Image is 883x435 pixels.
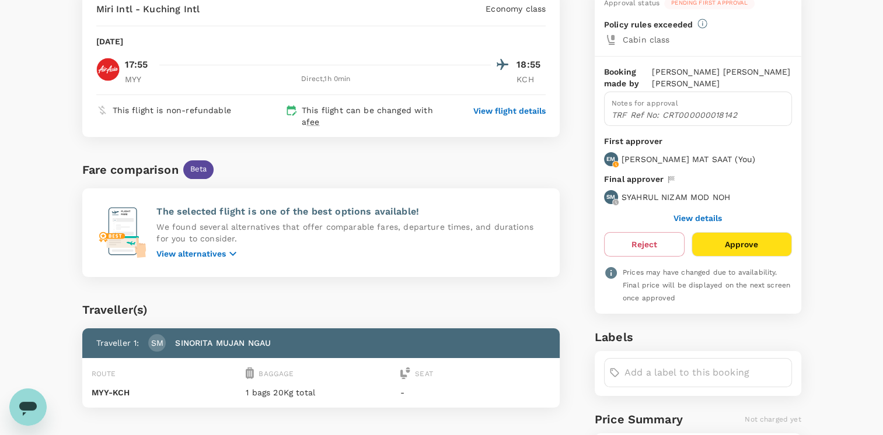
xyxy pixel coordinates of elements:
[473,105,546,117] button: View flight details
[604,173,664,185] p: Final approver
[595,328,801,346] h6: Labels
[156,247,240,261] button: View alternatives
[156,221,546,244] p: We found several alternatives that offer comparable fares, departure times, and durations for you...
[125,58,148,72] p: 17:55
[612,99,678,107] span: Notes for approval
[259,370,294,378] span: Baggage
[604,66,652,89] p: Booking made by
[486,3,546,15] p: Economy class
[516,73,546,85] p: KCH
[96,58,120,81] img: AK
[96,2,200,16] p: Miri Intl - Kuching Intl
[415,370,433,378] span: Seat
[96,36,124,47] p: [DATE]
[624,363,787,382] input: Add a label to this booking
[622,191,730,203] p: SYAHRUL NIZAM MOD NOH
[156,205,546,219] p: The selected flight is one of the best options available!
[606,193,615,201] p: SM
[606,155,615,163] p: EM
[246,367,254,379] img: baggage-icon
[623,268,790,302] span: Prices may have changed due to availability. Final price will be displayed on the next screen onc...
[151,337,163,349] p: SM
[622,153,755,165] p: [PERSON_NAME] MAT SAAT ( You )
[246,387,396,398] p: 1 bags 20Kg total
[125,73,154,85] p: MYY
[400,387,550,398] p: -
[92,387,242,398] p: MYY - KCH
[96,337,139,349] p: Traveller 1 :
[652,66,791,89] p: [PERSON_NAME] [PERSON_NAME] [PERSON_NAME]
[595,410,683,429] h6: Price Summary
[745,415,801,423] span: Not charged yet
[9,388,47,426] iframe: Button to launch messaging window
[673,213,722,223] button: View details
[175,337,271,349] p: SINORITA MUJAN NGAU
[92,370,116,378] span: Route
[183,164,214,175] span: Beta
[516,58,546,72] p: 18:55
[113,104,231,116] p: This flight is non-refundable
[82,160,179,179] div: Fare comparison
[161,73,491,85] div: Direct , 1h 0min
[604,135,792,148] p: First approver
[82,300,560,319] div: Traveller(s)
[156,248,226,259] p: View alternatives
[692,232,791,257] button: Approve
[623,34,792,45] p: Cabin class
[302,104,451,128] p: This flight can be changed with a
[604,232,685,257] button: Reject
[604,19,693,30] p: Policy rules exceeded
[400,367,410,379] img: seat-icon
[306,117,319,127] span: fee
[612,109,784,121] p: TRF Ref No: CRT000000018142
